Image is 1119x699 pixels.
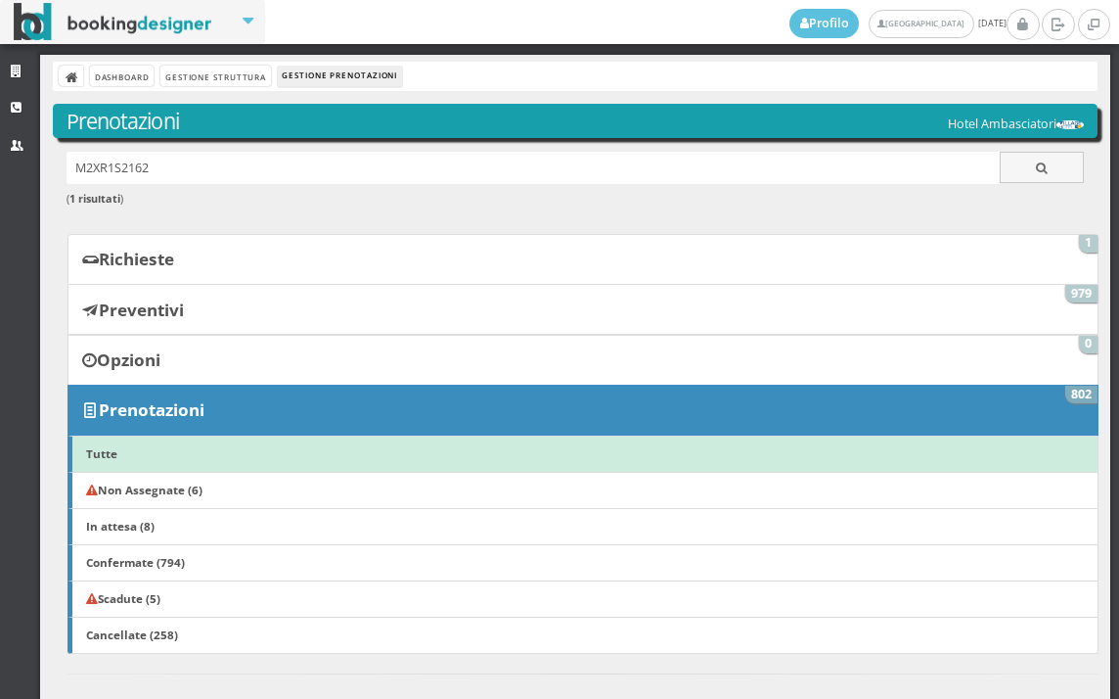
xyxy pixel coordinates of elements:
span: [DATE] [789,9,1007,38]
b: Opzioni [97,349,160,371]
b: Preventivi [99,299,184,321]
a: In attesa (8) [67,508,1098,545]
a: Richieste 1 [67,234,1098,285]
a: Opzioni 0 [67,335,1098,386]
b: Non Assegnate (6) [86,482,202,497]
b: 1 risultati [69,191,120,206]
a: Non Assegnate (6) [67,472,1098,509]
span: 0 [1079,336,1098,353]
a: Confermate (794) [67,544,1098,582]
b: Prenotazioni [99,398,204,421]
input: Ricerca cliente - (inserisci il codice, il nome, il cognome, il numero di telefono o la mail) [67,152,1001,184]
span: 979 [1065,285,1098,303]
b: Richieste [99,248,174,270]
a: Tutte [67,436,1098,473]
img: BookingDesigner.com [14,3,212,41]
a: Profilo [789,9,860,38]
b: Cancellate (258) [86,627,178,642]
h5: Hotel Ambasciatori [948,116,1084,131]
h6: ( ) [67,193,1085,206]
b: Scadute (5) [86,590,160,606]
a: Cancellate (258) [67,617,1098,654]
span: 1 [1079,235,1098,253]
a: Gestione Struttura [160,66,270,86]
span: 802 [1065,386,1098,403]
b: In attesa (8) [86,518,155,534]
b: Confermate (794) [86,554,185,570]
a: [GEOGRAPHIC_DATA] [869,10,973,38]
a: Preventivi 979 [67,284,1098,335]
a: Dashboard [90,66,154,86]
b: Tutte [86,445,117,461]
h3: Prenotazioni [67,109,1085,134]
a: Scadute (5) [67,581,1098,618]
a: Prenotazioni 802 [67,385,1098,436]
img: 29cdc84380f711ecb0a10a069e529790.png [1056,120,1084,129]
li: Gestione Prenotazioni [278,66,402,87]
